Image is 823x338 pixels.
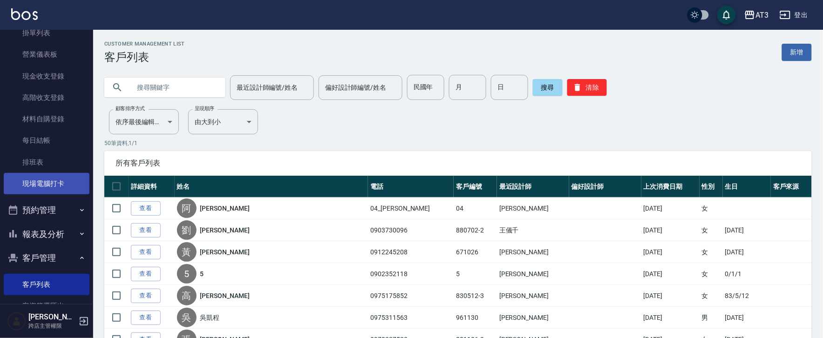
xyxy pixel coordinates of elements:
[368,176,454,198] th: 電話
[177,286,197,305] div: 高
[497,219,569,241] td: 王儀千
[368,219,454,241] td: 0903730096
[454,176,497,198] th: 客戶編號
[4,44,89,65] a: 營業儀表板
[177,220,197,240] div: 劉
[569,176,641,198] th: 偏好設計師
[195,105,214,112] label: 呈現順序
[104,139,812,147] p: 50 筆資料, 1 / 1
[723,263,771,285] td: 0/1/1
[497,198,569,219] td: [PERSON_NAME]
[700,219,723,241] td: 女
[4,152,89,173] a: 排班表
[175,176,368,198] th: 姓名
[368,198,454,219] td: 04_[PERSON_NAME]
[741,6,772,25] button: AT3
[200,225,250,235] a: [PERSON_NAME]
[200,313,220,322] a: 吳凱程
[368,307,454,329] td: 0975311563
[641,307,700,329] td: [DATE]
[177,264,197,284] div: 5
[700,263,723,285] td: 女
[782,44,812,61] a: 新增
[4,130,89,151] a: 每日結帳
[454,285,497,307] td: 830512-3
[454,241,497,263] td: 671026
[109,109,179,134] div: 依序最後編輯時間
[700,176,723,198] th: 性別
[4,222,89,246] button: 報表及分析
[131,311,161,325] a: 查看
[200,291,250,300] a: [PERSON_NAME]
[641,285,700,307] td: [DATE]
[116,105,145,112] label: 顧客排序方式
[723,285,771,307] td: 83/5/12
[497,263,569,285] td: [PERSON_NAME]
[7,312,26,331] img: Person
[131,245,161,259] a: 查看
[177,199,197,218] div: 阿
[641,263,700,285] td: [DATE]
[4,274,89,295] a: 客戶列表
[131,223,161,238] a: 查看
[131,201,161,216] a: 查看
[771,176,812,198] th: 客戶來源
[700,307,723,329] td: 男
[497,241,569,263] td: [PERSON_NAME]
[131,267,161,281] a: 查看
[454,219,497,241] td: 880702-2
[368,263,454,285] td: 0902352118
[130,75,218,100] input: 搜尋關鍵字
[11,8,38,20] img: Logo
[723,219,771,241] td: [DATE]
[28,312,76,322] h5: [PERSON_NAME]
[200,269,204,278] a: 5
[4,108,89,130] a: 材料自購登錄
[129,176,175,198] th: 詳細資料
[368,285,454,307] td: 0975175852
[4,173,89,194] a: 現場電腦打卡
[200,247,250,257] a: [PERSON_NAME]
[4,246,89,270] button: 客戶管理
[4,295,89,317] a: 客資篩選匯出
[700,198,723,219] td: 女
[567,79,607,96] button: 清除
[131,289,161,303] a: 查看
[4,87,89,108] a: 高階收支登錄
[700,285,723,307] td: 女
[755,9,769,21] div: AT3
[177,308,197,327] div: 吳
[454,263,497,285] td: 5
[4,66,89,87] a: 現金收支登錄
[4,198,89,222] button: 預約管理
[700,241,723,263] td: 女
[641,241,700,263] td: [DATE]
[717,6,736,24] button: save
[497,307,569,329] td: [PERSON_NAME]
[454,307,497,329] td: 961130
[723,176,771,198] th: 生日
[200,204,250,213] a: [PERSON_NAME]
[641,219,700,241] td: [DATE]
[723,241,771,263] td: [DATE]
[188,109,258,134] div: 由大到小
[4,22,89,44] a: 掛單列表
[28,322,76,330] p: 跨店主管權限
[368,241,454,263] td: 0912245208
[497,285,569,307] td: [PERSON_NAME]
[641,198,700,219] td: [DATE]
[641,176,700,198] th: 上次消費日期
[723,307,771,329] td: [DATE]
[177,242,197,262] div: 黃
[533,79,563,96] button: 搜尋
[104,41,185,47] h2: Customer Management List
[776,7,812,24] button: 登出
[454,198,497,219] td: 04
[116,159,801,168] span: 所有客戶列表
[104,51,185,64] h3: 客戶列表
[497,176,569,198] th: 最近設計師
